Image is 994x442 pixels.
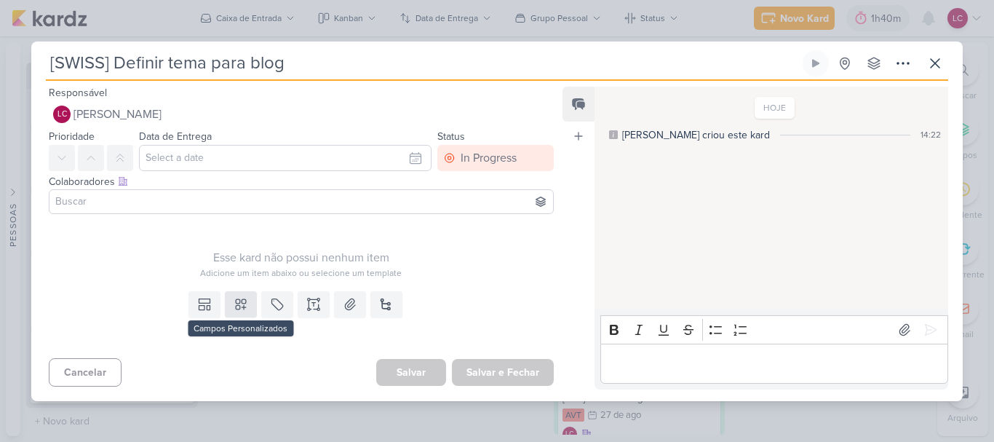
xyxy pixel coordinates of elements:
[52,193,550,210] input: Buscar
[49,87,107,99] label: Responsável
[46,50,800,76] input: Kard Sem Título
[461,149,517,167] div: In Progress
[139,130,212,143] label: Data de Entrega
[600,344,948,384] div: Editor editing area: main
[622,127,770,143] div: [PERSON_NAME] criou este kard
[437,130,465,143] label: Status
[49,249,554,267] div: Esse kard não possui nenhum item
[437,145,554,171] button: In Progress
[73,106,162,123] span: [PERSON_NAME]
[188,320,293,336] div: Campos Personalizados
[49,101,554,127] button: LC [PERSON_NAME]
[49,174,554,189] div: Colaboradores
[49,267,554,280] div: Adicione um item abaixo ou selecione um template
[49,358,122,387] button: Cancelar
[49,130,95,143] label: Prioridade
[810,58,822,69] div: Ligar relógio
[600,315,948,344] div: Editor toolbar
[921,128,941,141] div: 14:22
[53,106,71,123] div: Laís Costa
[57,111,67,119] p: LC
[139,145,432,171] input: Select a date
